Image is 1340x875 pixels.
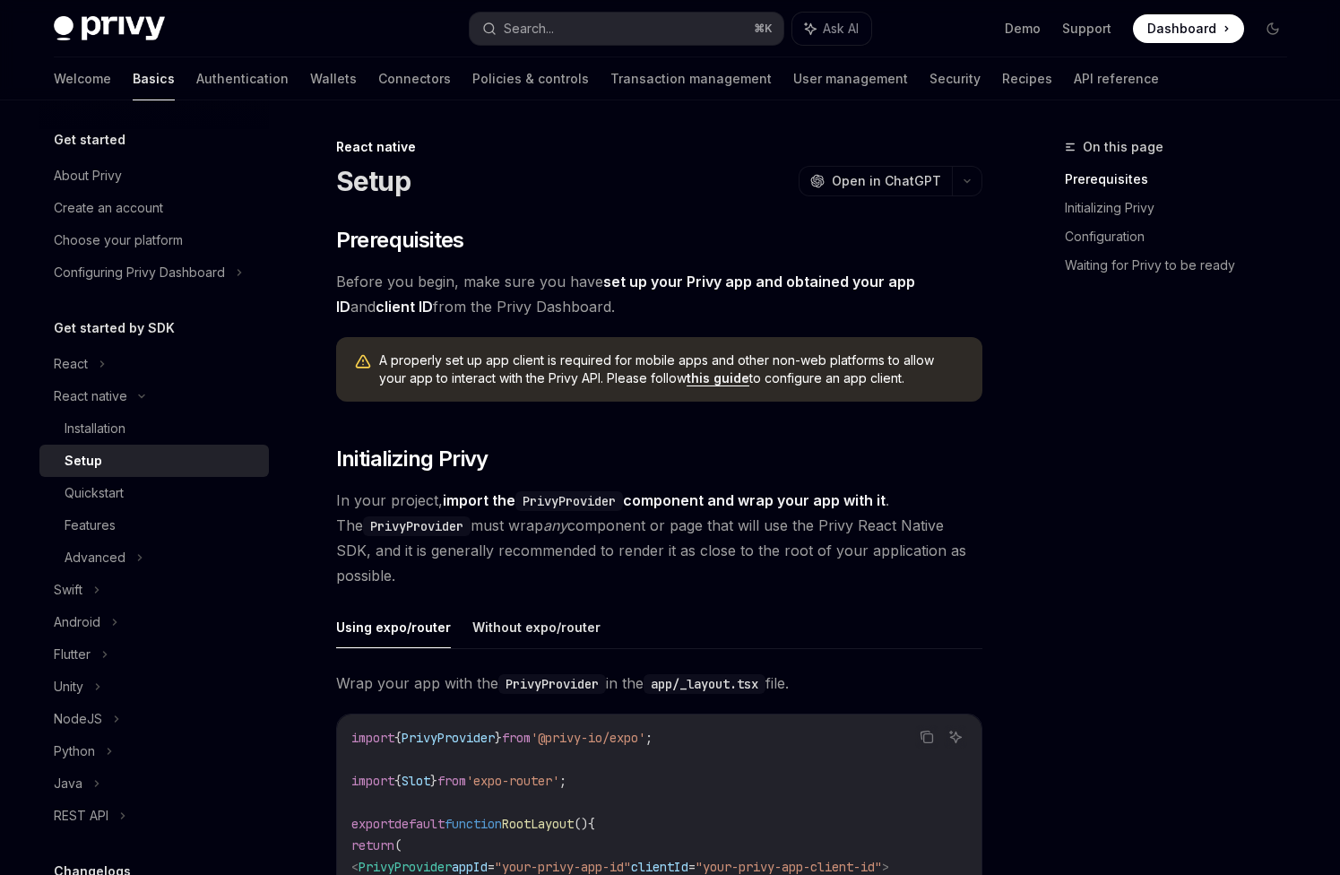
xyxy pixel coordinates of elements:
[354,353,372,371] svg: Warning
[65,450,102,472] div: Setup
[54,16,165,41] img: dark logo
[54,165,122,186] div: About Privy
[351,773,394,789] span: import
[792,13,871,45] button: Ask AI
[1062,20,1111,38] a: Support
[832,172,941,190] span: Open in ChatGPT
[1065,222,1301,251] a: Configuration
[495,859,631,875] span: "your-privy-app-id"
[336,165,411,197] h1: Setup
[54,741,95,762] div: Python
[394,773,402,789] span: {
[882,859,889,875] span: >
[54,611,100,633] div: Android
[336,606,451,648] button: Using expo/router
[394,837,402,853] span: (
[445,816,502,832] span: function
[54,579,82,601] div: Swift
[54,805,108,827] div: REST API
[65,547,125,568] div: Advanced
[1002,57,1052,100] a: Recipes
[54,262,225,283] div: Configuring Privy Dashboard
[336,138,982,156] div: React native
[1074,57,1159,100] a: API reference
[495,730,502,746] span: }
[39,509,269,541] a: Features
[196,57,289,100] a: Authentication
[336,445,488,473] span: Initializing Privy
[452,859,488,875] span: appId
[133,57,175,100] a: Basics
[39,477,269,509] a: Quickstart
[379,351,964,387] span: A properly set up app client is required for mobile apps and other non-web platforms to allow you...
[944,725,967,749] button: Ask AI
[559,773,566,789] span: ;
[1065,194,1301,222] a: Initializing Privy
[754,22,773,36] span: ⌘ K
[610,57,772,100] a: Transaction management
[351,730,394,746] span: import
[54,353,88,375] div: React
[472,57,589,100] a: Policies & controls
[1005,20,1041,38] a: Demo
[351,837,394,853] span: return
[430,773,437,789] span: }
[54,386,127,407] div: React native
[39,192,269,224] a: Create an account
[336,269,982,319] span: Before you begin, make sure you have and from the Privy Dashboard.
[65,418,125,439] div: Installation
[644,674,765,694] code: app/_layout.tsx
[631,859,688,875] span: clientId
[799,166,952,196] button: Open in ChatGPT
[1133,14,1244,43] a: Dashboard
[336,273,915,316] a: set up your Privy app and obtained your app ID
[394,816,445,832] span: default
[574,816,588,832] span: ()
[1065,251,1301,280] a: Waiting for Privy to be ready
[472,606,601,648] button: Without expo/router
[470,13,783,45] button: Search...⌘K
[336,671,982,696] span: Wrap your app with the in the file.
[39,445,269,477] a: Setup
[363,516,471,536] code: PrivyProvider
[402,730,495,746] span: PrivyProvider
[54,197,163,219] div: Create an account
[588,816,595,832] span: {
[54,644,91,665] div: Flutter
[65,482,124,504] div: Quickstart
[915,725,938,749] button: Copy the contents from the code block
[65,515,116,536] div: Features
[378,57,451,100] a: Connectors
[1147,20,1216,38] span: Dashboard
[54,230,183,251] div: Choose your platform
[54,129,125,151] h5: Get started
[1258,14,1287,43] button: Toggle dark mode
[437,773,466,789] span: from
[466,773,559,789] span: 'expo-router'
[502,816,574,832] span: RootLayout
[515,491,623,511] code: PrivyProvider
[688,859,696,875] span: =
[488,859,495,875] span: =
[39,412,269,445] a: Installation
[443,491,886,509] strong: import the component and wrap your app with it
[498,674,606,694] code: PrivyProvider
[351,816,394,832] span: export
[54,676,83,697] div: Unity
[310,57,357,100] a: Wallets
[1065,165,1301,194] a: Prerequisites
[376,298,433,316] a: client ID
[504,18,554,39] div: Search...
[823,20,859,38] span: Ask AI
[394,730,402,746] span: {
[54,708,102,730] div: NodeJS
[54,773,82,794] div: Java
[39,224,269,256] a: Choose your platform
[402,773,430,789] span: Slot
[793,57,908,100] a: User management
[336,488,982,588] span: In your project, . The must wrap component or page that will use the Privy React Native SDK, and ...
[351,859,359,875] span: <
[54,317,175,339] h5: Get started by SDK
[696,859,882,875] span: "your-privy-app-client-id"
[645,730,653,746] span: ;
